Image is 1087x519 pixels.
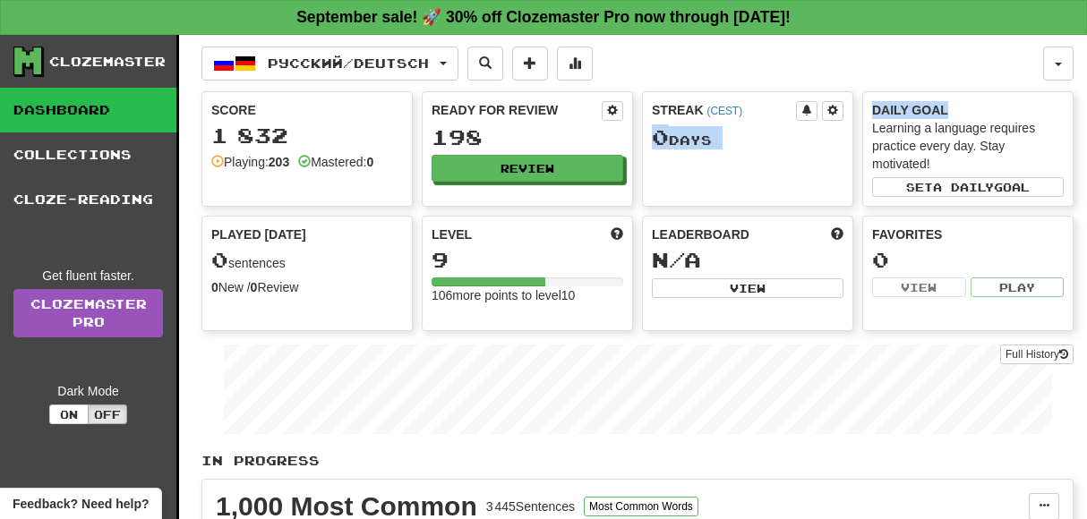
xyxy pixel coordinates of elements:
div: Learning a language requires practice every day. Stay motivated! [872,119,1064,173]
strong: 0 [251,280,258,294]
button: Off [88,404,127,424]
div: Clozemaster [49,53,166,71]
strong: 203 [269,155,289,169]
div: Mastered: [298,153,373,171]
div: Streak [652,101,796,119]
span: Score more points to level up [611,225,623,243]
div: Get fluent faster. [13,267,163,285]
span: Русский / Deutsch [268,55,429,71]
button: More stats [557,47,593,81]
a: ClozemasterPro [13,289,163,337]
div: Dark Mode [13,382,163,400]
div: 198 [432,126,623,149]
div: Daily Goal [872,101,1064,119]
div: sentences [211,249,403,272]
button: Full History [1000,345,1074,364]
div: Ready for Review [432,101,602,119]
div: Playing: [211,153,289,171]
button: Play [971,277,1065,297]
strong: 0 [211,280,218,294]
strong: September sale! 🚀 30% off Clozemaster Pro now through [DATE]! [296,8,791,26]
strong: 0 [366,155,373,169]
button: View [652,278,843,298]
a: (CEST) [706,105,742,117]
button: Review [432,155,623,182]
div: Score [211,101,403,119]
button: Search sentences [467,47,503,81]
p: In Progress [201,452,1074,470]
button: View [872,277,966,297]
div: 0 [872,249,1064,271]
div: 3 445 Sentences [486,498,575,515]
button: Seta dailygoal [872,177,1064,197]
span: Played [DATE] [211,225,306,243]
button: Most Common Words [584,497,698,516]
span: Level [432,225,472,243]
button: Add sentence to collection [512,47,548,81]
span: a daily [933,181,994,193]
div: 106 more points to level 10 [432,286,623,304]
span: This week in points, UTC [831,225,843,243]
div: Day s [652,126,843,149]
button: Русский/Deutsch [201,47,458,81]
div: 1 832 [211,124,403,147]
div: Favorites [872,225,1064,243]
span: 0 [652,124,669,149]
span: Open feedback widget [13,495,149,513]
button: On [49,404,89,424]
div: New / Review [211,278,403,296]
span: Leaderboard [652,225,749,243]
span: 0 [211,247,228,272]
div: 9 [432,249,623,271]
span: N/A [652,247,701,272]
